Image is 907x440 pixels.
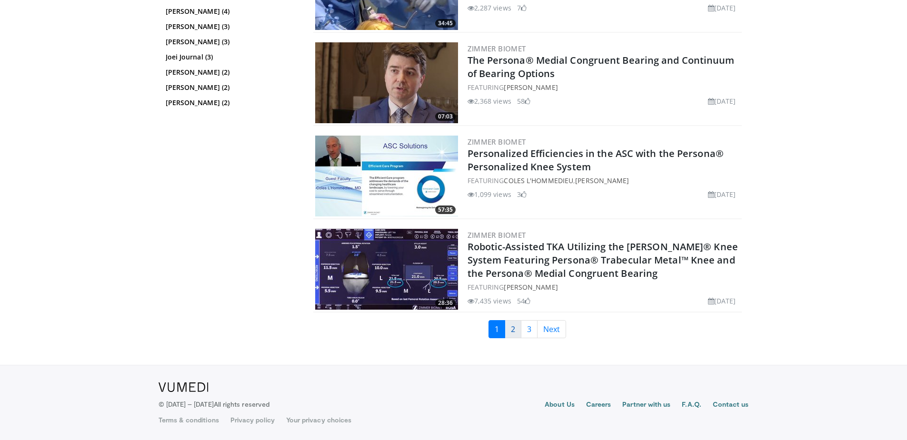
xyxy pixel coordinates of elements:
[468,240,738,280] a: Robotic-Assisted TKA Utilizing the [PERSON_NAME]® Knee System Featuring Persona® Trabecular Metal...
[505,320,521,338] a: 2
[488,320,505,338] a: 1
[315,229,458,310] a: 28:36
[468,230,526,240] a: Zimmer Biomet
[435,299,456,307] span: 28:36
[504,83,558,92] a: [PERSON_NAME]
[468,96,511,106] li: 2,368 views
[575,176,629,185] a: [PERSON_NAME]
[214,400,269,408] span: All rights reserved
[708,3,736,13] li: [DATE]
[713,400,749,411] a: Contact us
[166,83,297,92] a: [PERSON_NAME] (2)
[468,54,735,80] a: The Persona® Medial Congruent Bearing and Continuum of Bearing Options
[435,112,456,121] span: 07:03
[708,189,736,199] li: [DATE]
[230,415,275,425] a: Privacy policy
[286,415,351,425] a: Your privacy choices
[315,42,458,123] a: 07:03
[468,189,511,199] li: 1,099 views
[166,7,297,16] a: [PERSON_NAME] (4)
[166,37,297,47] a: [PERSON_NAME] (3)
[468,82,740,92] div: FEATURING
[468,176,740,186] div: FEATURING ,
[521,320,538,338] a: 3
[537,320,566,338] a: Next
[315,136,458,216] a: 57:35
[159,400,270,409] p: © [DATE] – [DATE]
[166,22,297,31] a: [PERSON_NAME] (3)
[586,400,611,411] a: Careers
[159,415,219,425] a: Terms & conditions
[166,68,297,77] a: [PERSON_NAME] (2)
[166,98,297,108] a: [PERSON_NAME] (2)
[708,96,736,106] li: [DATE]
[504,283,558,292] a: [PERSON_NAME]
[504,176,573,185] a: Coles L'Hommedieu
[517,189,527,199] li: 3
[315,229,458,310] img: 377ad037-a910-4182-bcf0-bb9c72e81739.300x170_q85_crop-smart_upscale.jpg
[622,400,670,411] a: Partner with us
[468,44,526,53] a: Zimmer Biomet
[545,400,575,411] a: About Us
[517,3,527,13] li: 7
[159,382,209,392] img: VuMedi Logo
[166,52,297,62] a: Joei Journal (3)
[435,205,456,214] span: 57:35
[315,42,458,123] img: c784d3e2-1f1b-4eb5-bd47-0865bc9d865f.300x170_q85_crop-smart_upscale.jpg
[468,147,724,173] a: Personalized Efficiencies in the ASC with the Persona® Personalized Knee System
[313,320,742,338] nav: Search results pages
[468,137,526,147] a: Zimmer Biomet
[468,3,511,13] li: 2,287 views
[435,19,456,28] span: 34:45
[708,296,736,306] li: [DATE]
[517,96,530,106] li: 58
[468,296,511,306] li: 7,435 views
[315,136,458,216] img: 98e748d9-38e6-49df-966d-da6c23e81e08.300x170_q85_crop-smart_upscale.jpg
[682,400,701,411] a: F.A.Q.
[517,296,530,306] li: 54
[468,282,740,292] div: FEATURING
